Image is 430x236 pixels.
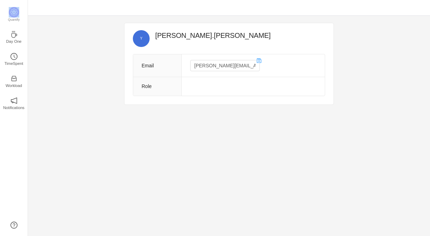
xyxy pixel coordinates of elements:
[6,82,22,89] p: Workload
[140,36,143,40] span: Y
[10,99,17,106] a: icon: notificationNotifications
[133,77,181,96] th: Role
[10,33,17,40] a: icon: coffeeDay One
[10,55,17,62] a: icon: clock-circleTimeSpent
[3,104,24,111] p: Notifications
[10,53,17,60] i: icon: clock-circle
[9,7,19,18] img: Quantify
[10,75,17,82] i: icon: inbox
[10,97,17,104] i: icon: notification
[190,60,260,71] input: Email
[5,60,23,67] p: TimeSpent
[10,77,17,84] a: icon: inboxWorkload
[257,58,261,63] i: icon: save
[10,31,17,38] i: icon: coffee
[8,18,20,22] p: Quantify
[155,30,325,41] h2: [PERSON_NAME].[PERSON_NAME]
[10,222,17,229] a: icon: question-circle
[133,54,181,77] th: Email
[6,38,21,45] p: Day One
